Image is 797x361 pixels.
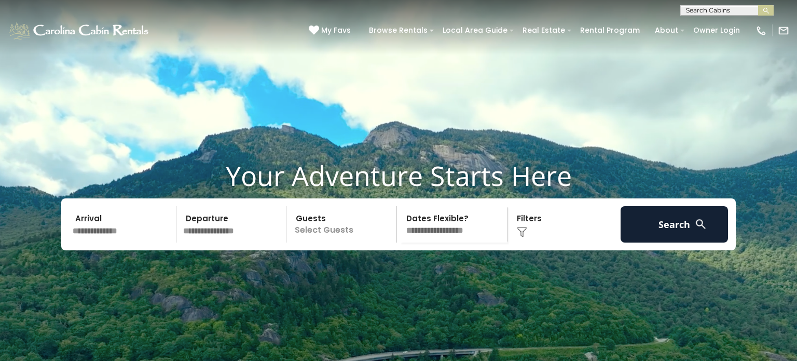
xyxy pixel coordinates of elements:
a: My Favs [309,25,353,36]
a: Rental Program [575,22,645,38]
img: mail-regular-white.png [778,25,789,36]
img: phone-regular-white.png [755,25,767,36]
a: Browse Rentals [364,22,433,38]
span: My Favs [321,25,351,36]
img: search-regular-white.png [694,218,707,231]
h1: Your Adventure Starts Here [8,159,789,192]
a: Owner Login [688,22,745,38]
button: Search [621,206,728,243]
p: Select Guests [290,206,396,243]
a: About [650,22,683,38]
a: Local Area Guide [437,22,513,38]
img: filter--v1.png [517,227,527,237]
img: White-1-1-2.png [8,20,152,41]
a: Real Estate [517,22,570,38]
